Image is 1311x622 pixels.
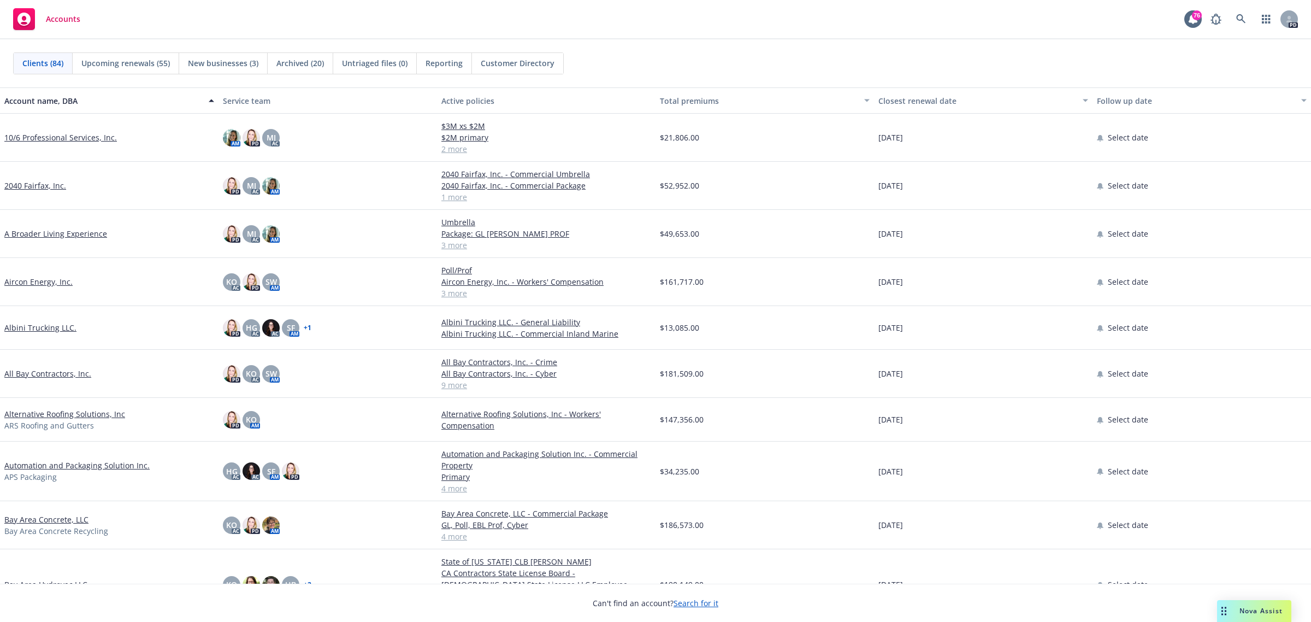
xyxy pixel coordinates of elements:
[1108,368,1148,379] span: Select date
[1255,8,1277,30] a: Switch app
[441,508,651,519] a: Bay Area Concrete, LLC - Commercial Package
[441,531,651,542] a: 4 more
[243,576,260,594] img: photo
[342,57,408,69] span: Untriaged files (0)
[22,57,63,69] span: Clients (84)
[878,368,903,379] span: [DATE]
[437,87,655,114] button: Active policies
[878,414,903,425] span: [DATE]
[878,579,903,590] span: [DATE]
[878,322,903,333] span: [DATE]
[226,466,238,477] span: HG
[878,519,903,531] span: [DATE]
[4,95,202,107] div: Account name, DBA
[878,180,903,191] span: [DATE]
[287,322,295,333] span: SF
[4,579,87,590] a: Bay Area Hydrovac LLC
[1108,276,1148,287] span: Select date
[874,87,1092,114] button: Closest renewal date
[441,228,651,239] a: Package: GL [PERSON_NAME] PROF
[441,191,651,203] a: 1 more
[4,525,108,537] span: Bay Area Concrete Recycling
[223,177,240,195] img: photo
[441,368,651,379] a: All Bay Contractors, Inc. - Cyber
[1108,466,1148,477] span: Select date
[660,579,704,590] span: $190,149.00
[262,177,280,195] img: photo
[304,582,311,588] a: + 2
[660,180,699,191] span: $52,952.00
[247,180,256,191] span: MJ
[1108,132,1148,143] span: Select date
[441,408,651,431] a: Alternative Roofing Solutions, Inc - Workers' Compensation
[4,276,73,287] a: Aircon Energy, Inc.
[441,239,651,251] a: 3 more
[481,57,554,69] span: Customer Directory
[593,597,718,609] span: Can't find an account?
[1108,228,1148,239] span: Select date
[262,517,280,534] img: photo
[4,180,66,191] a: 2040 Fairfax, Inc.
[441,483,651,494] a: 4 more
[4,471,57,483] span: APS Packaging
[441,120,651,132] a: $3M xs $2M
[1108,322,1148,333] span: Select date
[4,368,91,379] a: All Bay Contractors, Inc.
[276,57,324,69] span: Archived (20)
[655,87,874,114] button: Total premiums
[441,316,651,328] a: Albini Trucking LLC. - General Liability
[441,180,651,191] a: 2040 Fairfax, Inc. - Commercial Package
[441,265,651,276] a: Poll/Prof
[878,276,903,287] span: [DATE]
[243,273,260,291] img: photo
[441,276,651,287] a: Aircon Energy, Inc. - Workers' Compensation
[441,132,651,143] a: $2M primary
[304,325,311,331] a: + 1
[4,322,76,333] a: Albini Trucking LLC.
[660,228,699,239] span: $49,653.00
[1108,180,1148,191] span: Select date
[218,87,437,114] button: Service team
[1230,8,1252,30] a: Search
[265,276,277,287] span: SW
[246,368,257,379] span: KO
[246,322,257,333] span: HG
[1108,414,1148,425] span: Select date
[1092,87,1311,114] button: Follow up date
[1097,95,1295,107] div: Follow up date
[1205,8,1227,30] a: Report a Bug
[267,132,276,143] span: MJ
[660,414,704,425] span: $147,356.00
[46,15,80,24] span: Accounts
[267,466,275,477] span: SF
[441,567,651,602] a: CA Contractors State License Board - [DEMOGRAPHIC_DATA] State License LLC Employee Worker Bond
[262,225,280,243] img: photo
[660,95,858,107] div: Total premiums
[262,319,280,337] img: photo
[223,365,240,383] img: photo
[878,132,903,143] span: [DATE]
[660,466,699,477] span: $34,235.00
[878,466,903,477] span: [DATE]
[1239,606,1283,615] span: Nova Assist
[441,556,651,567] a: State of [US_STATE] CLB [PERSON_NAME]
[243,517,260,534] img: photo
[1108,579,1148,590] span: Select date
[674,598,718,608] a: Search for it
[4,460,150,471] a: Automation and Packaging Solution Inc.
[223,129,240,146] img: photo
[223,411,240,429] img: photo
[660,322,699,333] span: $13,085.00
[4,514,88,525] a: Bay Area Concrete, LLC
[188,57,258,69] span: New businesses (3)
[441,287,651,299] a: 3 more
[1192,10,1202,20] div: 76
[81,57,170,69] span: Upcoming renewals (55)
